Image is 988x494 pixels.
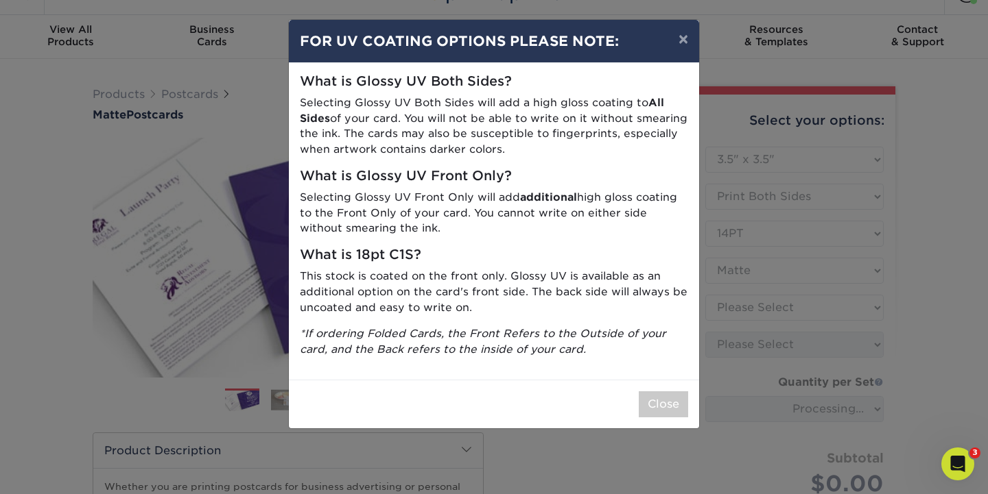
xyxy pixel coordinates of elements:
p: Selecting Glossy UV Both Sides will add a high gloss coating to of your card. You will not be abl... [300,95,688,158]
p: This stock is coated on the front only. Glossy UV is available as an additional option on the car... [300,269,688,315]
button: Close [639,391,688,417]
h4: FOR UV COATING OPTIONS PLEASE NOTE: [300,31,688,51]
strong: All Sides [300,96,664,125]
strong: additional [520,190,577,203]
button: × [668,20,699,58]
p: Selecting Glossy UV Front Only will add high gloss coating to the Front Only of your card. You ca... [300,190,688,236]
h5: What is Glossy UV Both Sides? [300,74,688,90]
h5: What is 18pt C1S? [300,247,688,263]
i: *If ordering Folded Cards, the Front Refers to the Outside of your card, and the Back refers to t... [300,327,666,356]
iframe: Intercom live chat [941,447,974,480]
h5: What is Glossy UV Front Only? [300,169,688,184]
span: 3 [969,447,980,458]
